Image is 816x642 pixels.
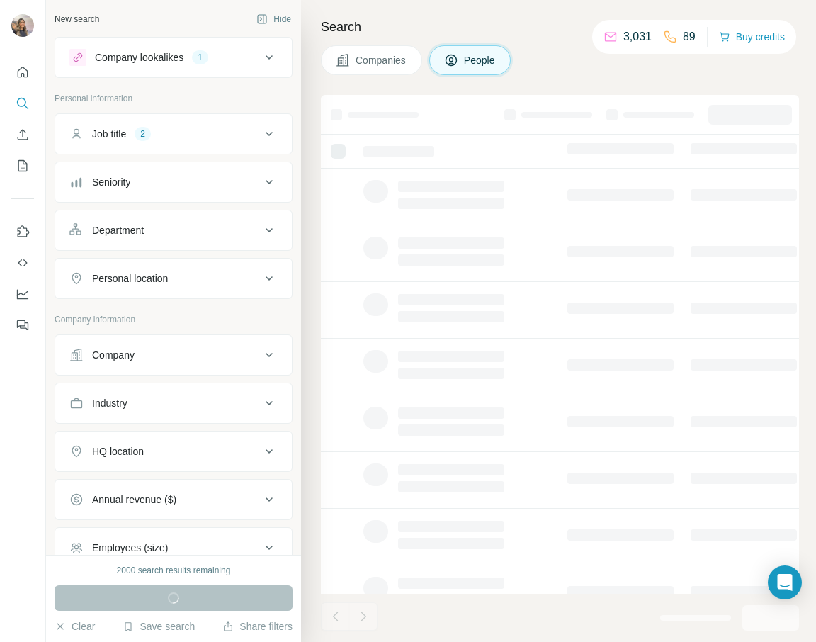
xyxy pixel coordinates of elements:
[222,619,293,633] button: Share filters
[11,281,34,307] button: Dashboard
[719,27,785,47] button: Buy credits
[55,434,292,468] button: HQ location
[92,127,126,141] div: Job title
[55,13,99,26] div: New search
[683,28,696,45] p: 89
[92,271,168,286] div: Personal location
[55,92,293,105] p: Personal information
[55,531,292,565] button: Employees (size)
[92,541,168,555] div: Employees (size)
[623,28,652,45] p: 3,031
[92,444,144,458] div: HQ location
[92,175,130,189] div: Seniority
[55,213,292,247] button: Department
[55,40,292,74] button: Company lookalikes1
[356,53,407,67] span: Companies
[55,313,293,326] p: Company information
[55,261,292,295] button: Personal location
[11,14,34,37] img: Avatar
[92,396,127,410] div: Industry
[464,53,497,67] span: People
[192,51,208,64] div: 1
[55,619,95,633] button: Clear
[55,165,292,199] button: Seniority
[92,492,176,507] div: Annual revenue ($)
[135,128,151,140] div: 2
[321,17,799,37] h4: Search
[55,338,292,372] button: Company
[768,565,802,599] div: Open Intercom Messenger
[95,50,183,64] div: Company lookalikes
[246,9,301,30] button: Hide
[92,348,135,362] div: Company
[11,250,34,276] button: Use Surfe API
[117,564,231,577] div: 2000 search results remaining
[55,483,292,517] button: Annual revenue ($)
[11,91,34,116] button: Search
[11,219,34,244] button: Use Surfe on LinkedIn
[55,386,292,420] button: Industry
[55,117,292,151] button: Job title2
[123,619,195,633] button: Save search
[92,223,144,237] div: Department
[11,122,34,147] button: Enrich CSV
[11,153,34,179] button: My lists
[11,60,34,85] button: Quick start
[11,312,34,338] button: Feedback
